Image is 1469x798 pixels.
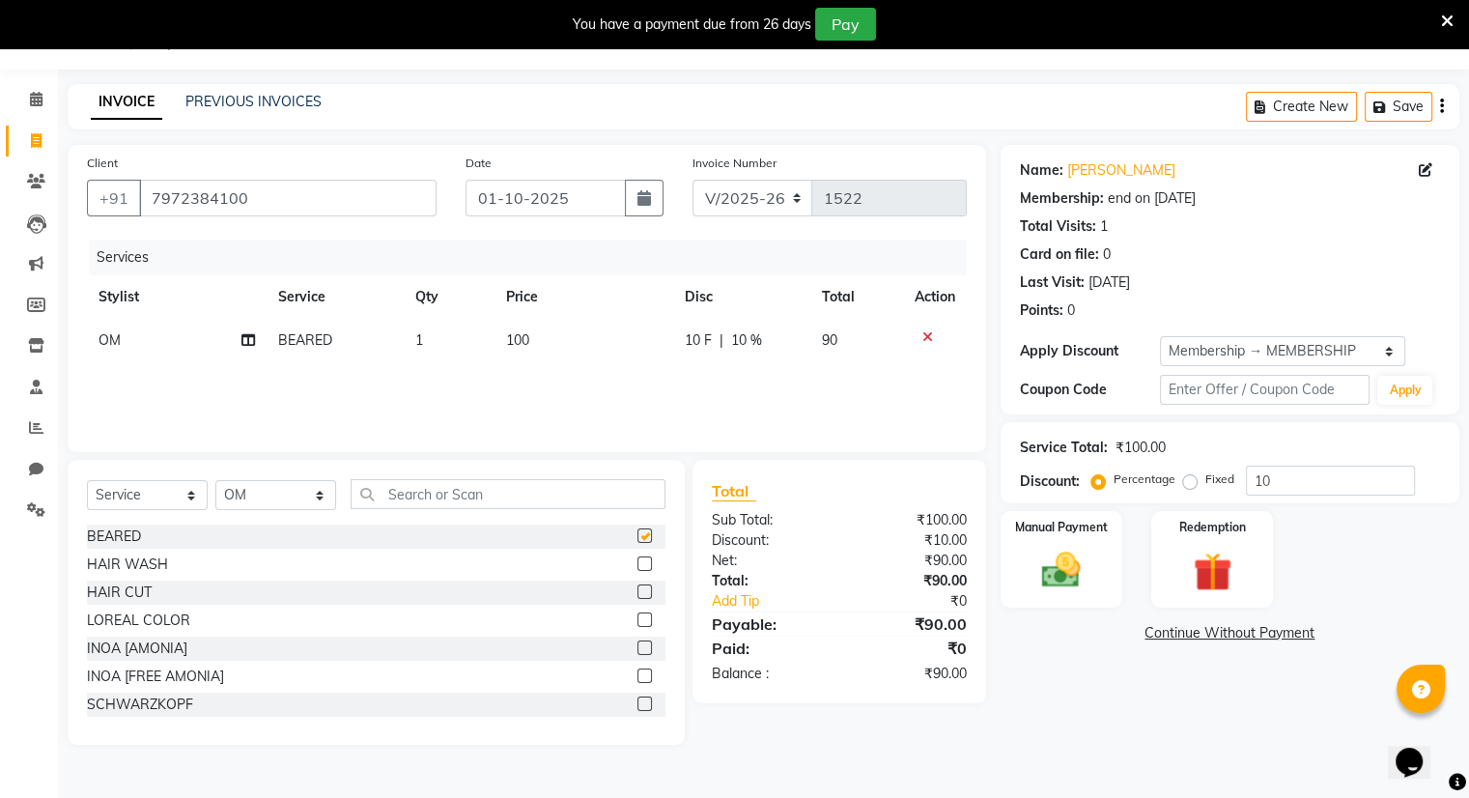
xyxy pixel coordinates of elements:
[1108,188,1196,209] div: end on [DATE]
[815,8,876,41] button: Pay
[697,530,839,551] div: Discount:
[1160,375,1370,405] input: Enter Offer / Coupon Code
[1377,376,1432,405] button: Apply
[1100,216,1108,237] div: 1
[839,637,981,660] div: ₹0
[1020,380,1160,400] div: Coupon Code
[862,591,980,612] div: ₹0
[87,583,152,603] div: HAIR CUT
[87,611,190,631] div: LOREAL COLOR
[87,527,141,547] div: BEARED
[1020,272,1085,293] div: Last Visit:
[87,555,168,575] div: HAIR WASH
[697,551,839,571] div: Net:
[1365,92,1432,122] button: Save
[185,93,322,110] a: PREVIOUS INVOICES
[99,331,121,349] span: OM
[1246,92,1357,122] button: Create New
[87,275,267,319] th: Stylist
[1020,216,1096,237] div: Total Visits:
[685,330,712,351] span: 10 F
[673,275,810,319] th: Disc
[1020,160,1063,181] div: Name:
[267,275,404,319] th: Service
[839,510,981,530] div: ₹100.00
[139,180,437,216] input: Search by Name/Mobile/Email/Code
[712,481,756,501] span: Total
[839,530,981,551] div: ₹10.00
[839,664,981,684] div: ₹90.00
[731,330,762,351] span: 10 %
[1067,160,1175,181] a: [PERSON_NAME]
[1020,471,1080,492] div: Discount:
[1067,300,1075,321] div: 0
[1179,519,1246,536] label: Redemption
[89,240,981,275] div: Services
[1116,438,1166,458] div: ₹100.00
[506,331,529,349] span: 100
[1020,300,1063,321] div: Points:
[903,275,967,319] th: Action
[466,155,492,172] label: Date
[697,637,839,660] div: Paid:
[839,613,981,636] div: ₹90.00
[697,613,839,636] div: Payable:
[810,275,903,319] th: Total
[1114,470,1175,488] label: Percentage
[494,275,673,319] th: Price
[1020,341,1160,361] div: Apply Discount
[697,591,862,612] a: Add Tip
[87,695,193,715] div: SCHWARZKOPF
[91,85,162,120] a: INVOICE
[1088,272,1130,293] div: [DATE]
[404,275,494,319] th: Qty
[822,331,837,349] span: 90
[87,180,141,216] button: +91
[1030,548,1092,592] img: _cash.svg
[278,331,332,349] span: BEARED
[1181,548,1244,596] img: _gift.svg
[573,14,811,35] div: You have a payment due from 26 days
[351,479,665,509] input: Search or Scan
[1205,470,1234,488] label: Fixed
[87,667,224,687] div: INOA [FREE AMONIA]
[839,571,981,591] div: ₹90.00
[697,571,839,591] div: Total:
[1020,188,1104,209] div: Membership:
[1103,244,1111,265] div: 0
[839,551,981,571] div: ₹90.00
[87,155,118,172] label: Client
[1004,623,1455,643] a: Continue Without Payment
[697,664,839,684] div: Balance :
[697,510,839,530] div: Sub Total:
[1388,721,1450,779] iframe: chat widget
[415,331,423,349] span: 1
[87,639,187,659] div: INOA [AMONIA]
[1015,519,1108,536] label: Manual Payment
[720,330,723,351] span: |
[1020,244,1099,265] div: Card on file:
[1020,438,1108,458] div: Service Total:
[692,155,777,172] label: Invoice Number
